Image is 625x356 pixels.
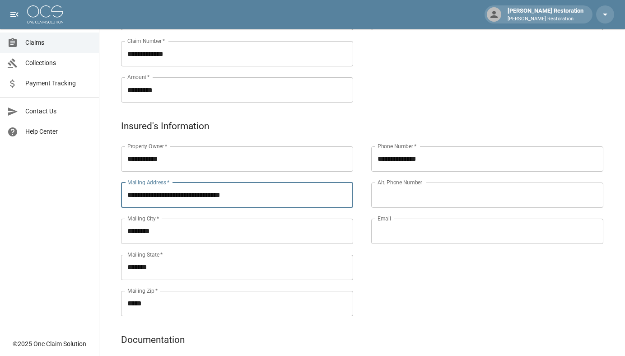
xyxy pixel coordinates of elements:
label: Phone Number [378,142,416,150]
label: Mailing City [127,215,159,222]
label: Alt. Phone Number [378,178,422,186]
button: open drawer [5,5,23,23]
label: Mailing State [127,251,163,258]
label: Mailing Address [127,178,169,186]
img: ocs-logo-white-transparent.png [27,5,63,23]
span: Help Center [25,127,92,136]
label: Claim Number [127,37,165,45]
div: © 2025 One Claim Solution [13,339,86,348]
p: [PERSON_NAME] Restoration [508,15,583,23]
label: Email [378,215,391,222]
span: Contact Us [25,107,92,116]
span: Collections [25,58,92,68]
span: Claims [25,38,92,47]
div: [PERSON_NAME] Restoration [504,6,587,23]
label: Amount [127,73,150,81]
label: Property Owner [127,142,168,150]
label: Mailing Zip [127,287,158,295]
span: Payment Tracking [25,79,92,88]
